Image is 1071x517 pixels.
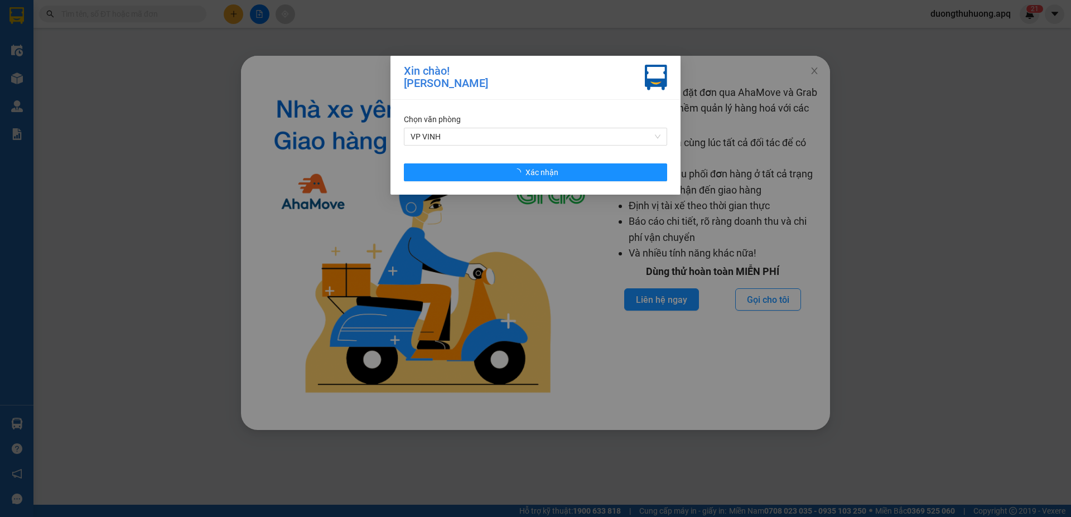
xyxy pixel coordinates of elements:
[645,65,667,90] img: vxr-icon
[404,163,667,181] button: Xác nhận
[411,128,660,145] span: VP VINH
[513,168,525,176] span: loading
[404,113,667,125] div: Chọn văn phòng
[404,65,488,90] div: Xin chào! [PERSON_NAME]
[525,166,558,178] span: Xác nhận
